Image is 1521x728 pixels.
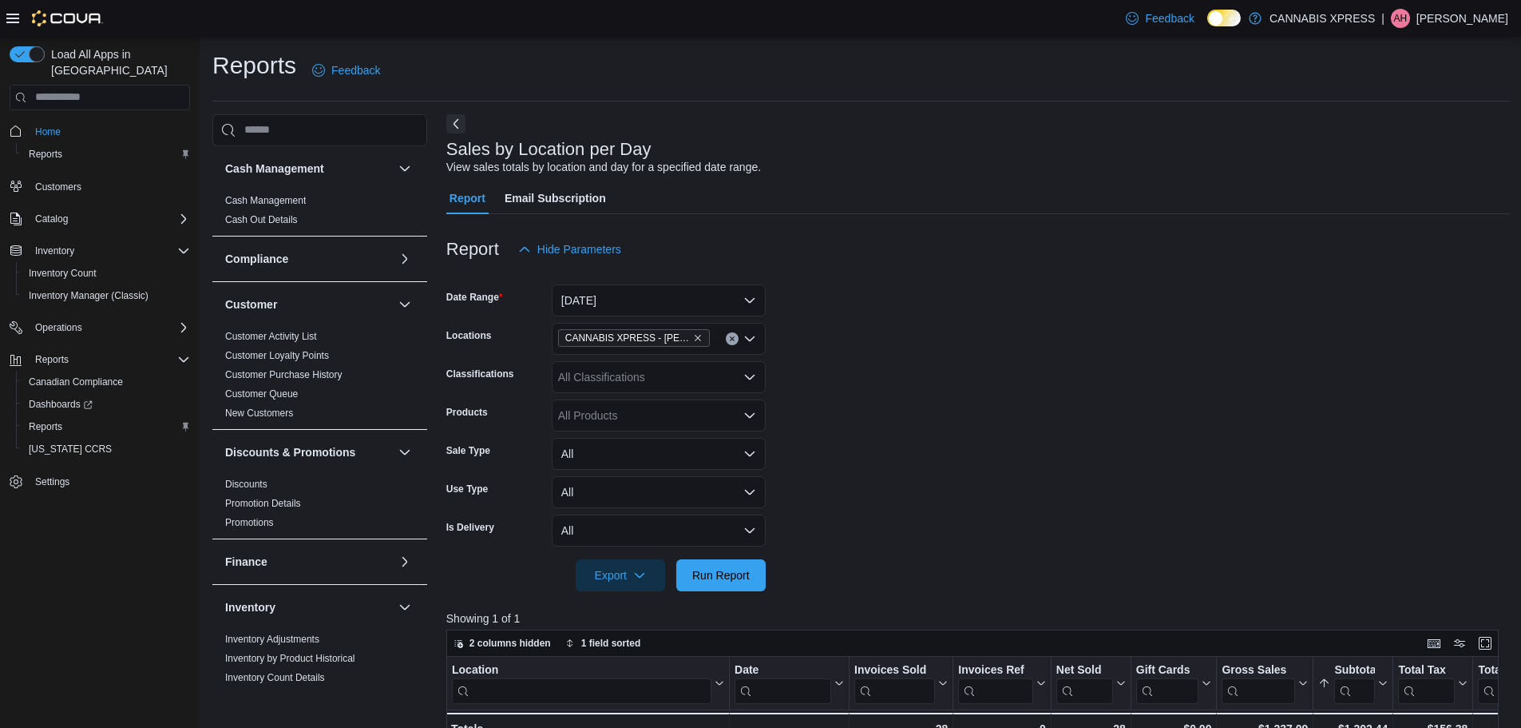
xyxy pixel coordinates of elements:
[565,330,690,346] span: CANNABIS XPRESS - [PERSON_NAME] ([GEOGRAPHIC_DATA])
[452,662,711,678] div: Location
[35,181,81,193] span: Customers
[16,262,196,284] button: Inventory Count
[3,348,196,371] button: Reports
[559,634,648,653] button: 1 field sorted
[29,398,93,411] span: Dashboards
[16,284,196,307] button: Inventory Manager (Classic)
[735,662,831,703] div: Date
[29,376,123,388] span: Canadian Compliance
[452,662,711,703] div: Location
[1398,662,1455,678] div: Total Tax
[225,671,325,684] span: Inventory Count Details
[446,240,499,259] h3: Report
[1207,26,1208,27] span: Dark Mode
[1056,662,1126,703] button: Net Sold
[29,350,75,369] button: Reports
[225,407,293,420] span: New Customers
[743,332,756,345] button: Open list of options
[446,521,494,534] label: Is Delivery
[1145,10,1194,26] span: Feedback
[743,409,756,422] button: Open list of options
[1207,10,1241,26] input: Dark Mode
[1334,662,1375,678] div: Subtotal
[225,331,317,342] a: Customer Activity List
[35,321,82,334] span: Operations
[225,479,267,490] a: Discounts
[29,289,149,302] span: Inventory Manager (Classic)
[225,388,298,400] span: Customer Queue
[446,406,488,419] label: Products
[225,633,319,646] span: Inventory Adjustments
[225,251,288,267] h3: Compliance
[552,284,766,316] button: [DATE]
[22,145,190,164] span: Reports
[1056,662,1113,678] div: Net Sold
[1394,9,1408,28] span: AH
[16,143,196,165] button: Reports
[29,471,190,491] span: Settings
[1269,9,1375,28] p: CANNABIS XPRESS
[29,209,74,229] button: Catalog
[29,121,190,141] span: Home
[22,286,155,305] a: Inventory Manager (Classic)
[29,350,190,369] span: Reports
[726,332,739,345] button: Clear input
[1424,634,1444,653] button: Keyboard shortcuts
[3,120,196,143] button: Home
[22,372,190,392] span: Canadian Compliance
[512,233,628,265] button: Hide Parameters
[212,475,427,539] div: Discounts & Promotions
[225,296,277,312] h3: Customer
[446,140,652,159] h3: Sales by Location per Day
[3,175,196,198] button: Customers
[585,559,656,591] span: Export
[395,443,414,462] button: Discounts & Promotions
[446,483,488,495] label: Use Type
[735,662,844,703] button: Date
[29,209,190,229] span: Catalog
[35,353,69,366] span: Reports
[212,191,427,236] div: Cash Management
[212,327,427,429] div: Customer
[16,416,196,438] button: Reports
[29,241,81,261] button: Inventory
[225,599,392,615] button: Inventory
[452,662,724,703] button: Location
[225,599,275,615] h3: Inventory
[225,251,392,267] button: Compliance
[447,634,557,653] button: 2 columns hidden
[225,213,298,226] span: Cash Out Details
[22,440,190,459] span: Washington CCRS
[1222,662,1295,678] div: Gross Sales
[446,368,514,380] label: Classifications
[225,517,274,528] a: Promotions
[225,296,392,312] button: Customer
[225,653,355,664] a: Inventory by Product Historical
[552,515,766,547] button: All
[1398,662,1455,703] div: Total Tax
[225,554,392,570] button: Finance
[505,182,606,214] span: Email Subscription
[1334,662,1375,703] div: Subtotal
[225,498,301,509] a: Promotion Details
[212,50,296,82] h1: Reports
[225,161,392,177] button: Cash Management
[552,438,766,470] button: All
[446,291,503,304] label: Date Range
[22,417,69,436] a: Reports
[225,161,324,177] h3: Cash Management
[225,497,301,510] span: Promotion Details
[225,350,329,361] a: Customer Loyalty Points
[225,368,343,381] span: Customer Purchase History
[225,444,392,460] button: Discounts & Promotions
[446,159,761,176] div: View sales totals by location and day for a specified date range.
[22,372,129,392] a: Canadian Compliance
[306,54,386,86] a: Feedback
[29,420,62,433] span: Reports
[676,559,766,591] button: Run Report
[22,145,69,164] a: Reports
[35,245,74,257] span: Inventory
[29,241,190,261] span: Inventory
[331,62,380,78] span: Feedback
